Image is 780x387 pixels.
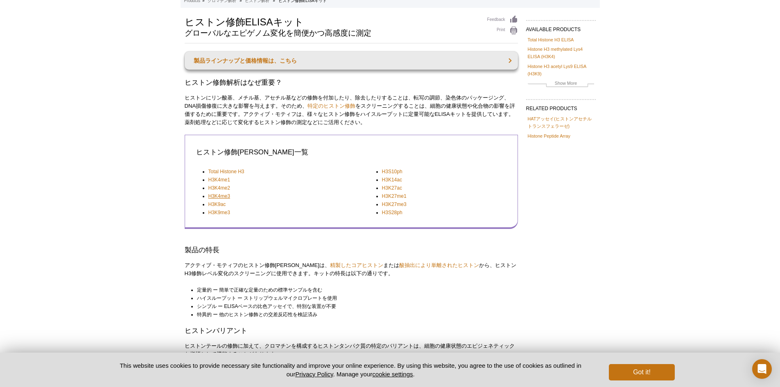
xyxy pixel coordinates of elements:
[197,302,511,310] li: シンプル ー ELISAベースの比色アッセイで、特別な装置が不要
[185,52,518,70] a: 製品ラインナップと価格情報は、こちら
[528,36,574,43] a: Total Histone H3 ELISA
[752,359,772,379] div: Open Intercom Messenger
[382,167,402,176] a: H3S10ph
[528,132,570,140] a: Histone Peptide Array
[609,364,674,380] button: Got it!
[185,342,518,358] p: ヒストンテールの修飾に加えて、クロマチンを構成するヒストンタンパク質の特定のバリアントは、細胞の健康状態のエピジェネティックな指標として機能することがあります。
[528,115,594,130] a: HATアッセイ(ヒストンアセチルトランスフェラーゼ)
[382,176,402,184] a: H3K14ac
[208,167,244,176] a: Total Histone H3
[487,26,518,35] a: Print
[185,78,518,88] h2: ヒストン修飾解析はなぜ重要？
[330,262,383,268] a: 精製したコアヒストン
[382,192,407,200] a: H3K27me1
[307,103,355,109] a: 特定のヒストン修飾
[185,245,518,255] h3: 製品の特長
[295,371,333,378] a: Privacy Policy
[382,200,407,208] a: H3K27me3
[399,262,479,268] a: 酸抽出により単離されたヒストン
[208,176,230,184] a: H3K4me1
[526,20,596,35] h2: AVAILABLE PRODUCTS
[196,147,504,157] h3: ヒストン修飾[PERSON_NAME]一覧
[185,261,518,278] p: アクティブ・モティフのヒストン修飾[PERSON_NAME]は、 または から、ヒストンH3修飾レベル変化のスクリーニングに使用できます。キットの特長は以下の通りです。
[382,184,402,192] a: H3K27ac
[372,371,413,378] button: cookie settings
[208,192,230,200] a: H3K4me3
[526,99,596,114] h2: RELATED PRODUCTS
[185,15,479,27] h1: ヒストン修飾ELISAキット
[528,63,594,77] a: Histone H3 acetyl Lys9 ELISA (H3K9)
[106,361,596,378] p: This website uses cookies to provide necessary site functionality and improve your online experie...
[197,310,511,319] li: 特異的 ー 他のヒストン修飾との交差反応性を検証済み
[208,200,226,208] a: H3K9ac
[185,29,479,37] h2: グローバルなエピゲノム変化を簡便かつ高感度に測定
[197,294,511,302] li: ハイスループット ー ストリップウェルマイクロプレートを使用
[208,208,230,217] a: H3K9me3
[528,79,594,89] a: Show More
[382,208,402,217] a: H3S28ph
[528,45,594,60] a: Histone H3 methylated Lys4 ELISA (H3K4)
[487,15,518,24] a: Feedback
[185,94,518,127] p: ヒストンにリン酸基、メチル基、アセチル基などの修飾を付加したり、除去したりすることは、転写の調節、染色体のパッケージング、DNA損傷修復に大きな影響を与えます。そのため、 をスクリーニングするこ...
[197,286,511,294] li: 定量的 ー 簡単で正確な定量のための標準サンプルを含む
[185,326,518,336] h3: ヒストンバリアント
[208,184,230,192] a: H3K4me2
